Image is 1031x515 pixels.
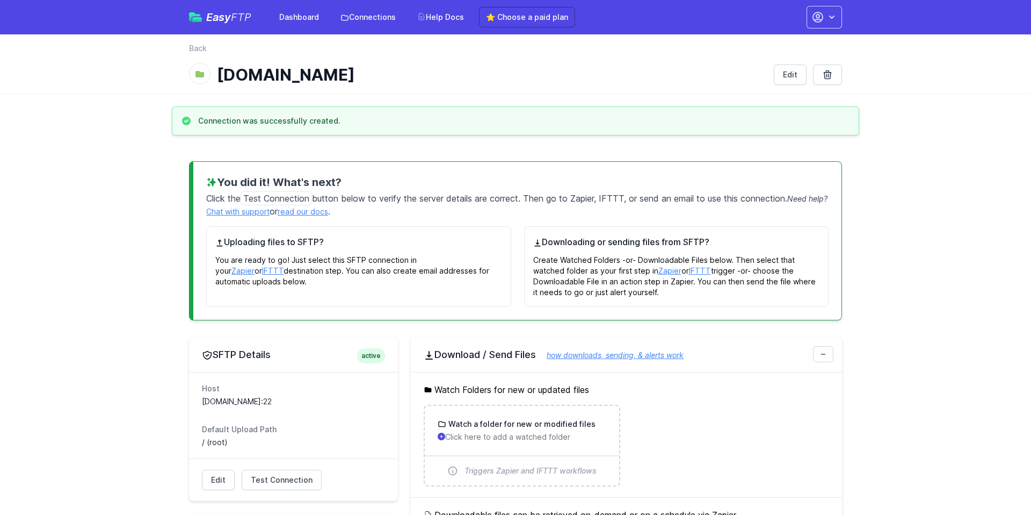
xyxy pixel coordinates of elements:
a: Help Docs [411,8,470,27]
p: You are ready to go! Just select this SFTP connection in your or destination step. You can also c... [215,248,502,287]
a: Zapier [658,266,681,275]
dt: Host [202,383,385,394]
a: how downloads, sending, & alerts work [536,351,684,360]
a: IFTTT [262,266,284,275]
dt: Default Upload Path [202,424,385,435]
span: Test Connection [241,191,312,205]
p: Create Watched Folders -or- Downloadable Files below. Then select that watched folder as your fir... [533,248,820,298]
span: active [357,348,385,363]
span: Test Connection [251,475,313,485]
h2: SFTP Details [202,348,385,361]
a: Back [189,43,207,54]
a: Dashboard [273,8,325,27]
a: read our docs [278,207,328,216]
a: Edit [774,65,807,85]
h2: Download / Send Files [424,348,829,361]
a: EasyFTP [189,12,251,23]
span: Easy [206,12,251,23]
a: IFTTT [689,266,711,275]
a: Connections [334,8,402,27]
h3: You did it! What's next? [206,175,829,190]
h3: Watch a folder for new or modified files [446,419,596,430]
a: Test Connection [242,470,322,490]
span: Triggers Zapier and IFTTT workflows [464,466,597,476]
dd: [DOMAIN_NAME]:22 [202,396,385,407]
nav: Breadcrumb [189,43,842,60]
h4: Downloading or sending files from SFTP? [533,235,820,248]
a: Edit [202,470,235,490]
a: ⭐ Choose a paid plan [479,7,575,27]
p: Click the button below to verify the server details are correct. Then go to Zapier, IFTTT, or sen... [206,190,829,218]
h4: Uploading files to SFTP? [215,235,502,248]
p: Click here to add a watched folder [438,432,606,442]
span: FTP [231,11,251,24]
dd: / (root) [202,437,385,448]
a: Zapier [231,266,255,275]
a: Chat with support [206,207,270,216]
a: Watch a folder for new or modified files Click here to add a watched folder Triggers Zapier and I... [425,406,619,485]
img: easyftp_logo.png [189,12,202,22]
h5: Watch Folders for new or updated files [424,383,829,396]
span: Need help? [787,194,827,203]
h1: [DOMAIN_NAME] [217,65,765,84]
h3: Connection was successfully created. [198,116,340,126]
